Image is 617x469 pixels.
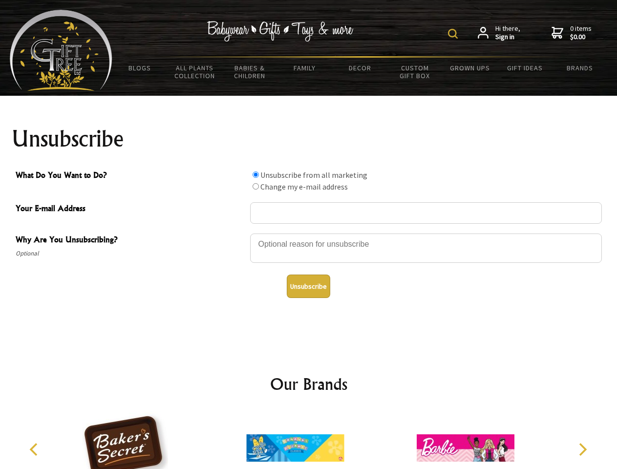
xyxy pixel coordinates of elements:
button: Previous [24,439,46,460]
h2: Our Brands [20,372,598,396]
button: Next [572,439,593,460]
a: Family [277,58,333,78]
label: Change my e-mail address [260,182,348,192]
a: Custom Gift Box [387,58,443,86]
span: Why Are You Unsubscribing? [16,234,245,248]
h1: Unsubscribe [12,127,606,150]
span: What Do You Want to Do? [16,169,245,183]
a: Brands [553,58,608,78]
span: Hi there, [495,24,520,42]
a: All Plants Collection [168,58,223,86]
a: Gift Ideas [497,58,553,78]
img: product search [448,29,458,39]
a: Hi there,Sign in [478,24,520,42]
strong: Sign in [495,33,520,42]
a: 0 items$0.00 [552,24,592,42]
input: What Do You Want to Do? [253,171,259,178]
img: Babyware - Gifts - Toys and more... [10,10,112,91]
img: Babywear - Gifts - Toys & more [207,21,354,42]
a: Babies & Children [222,58,277,86]
a: Grown Ups [442,58,497,78]
input: Your E-mail Address [250,202,602,224]
span: Optional [16,248,245,259]
span: Your E-mail Address [16,202,245,216]
strong: $0.00 [570,33,592,42]
span: 0 items [570,24,592,42]
a: Decor [332,58,387,78]
a: BLOGS [112,58,168,78]
label: Unsubscribe from all marketing [260,170,367,180]
button: Unsubscribe [287,275,330,298]
input: What Do You Want to Do? [253,183,259,190]
textarea: Why Are You Unsubscribing? [250,234,602,263]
